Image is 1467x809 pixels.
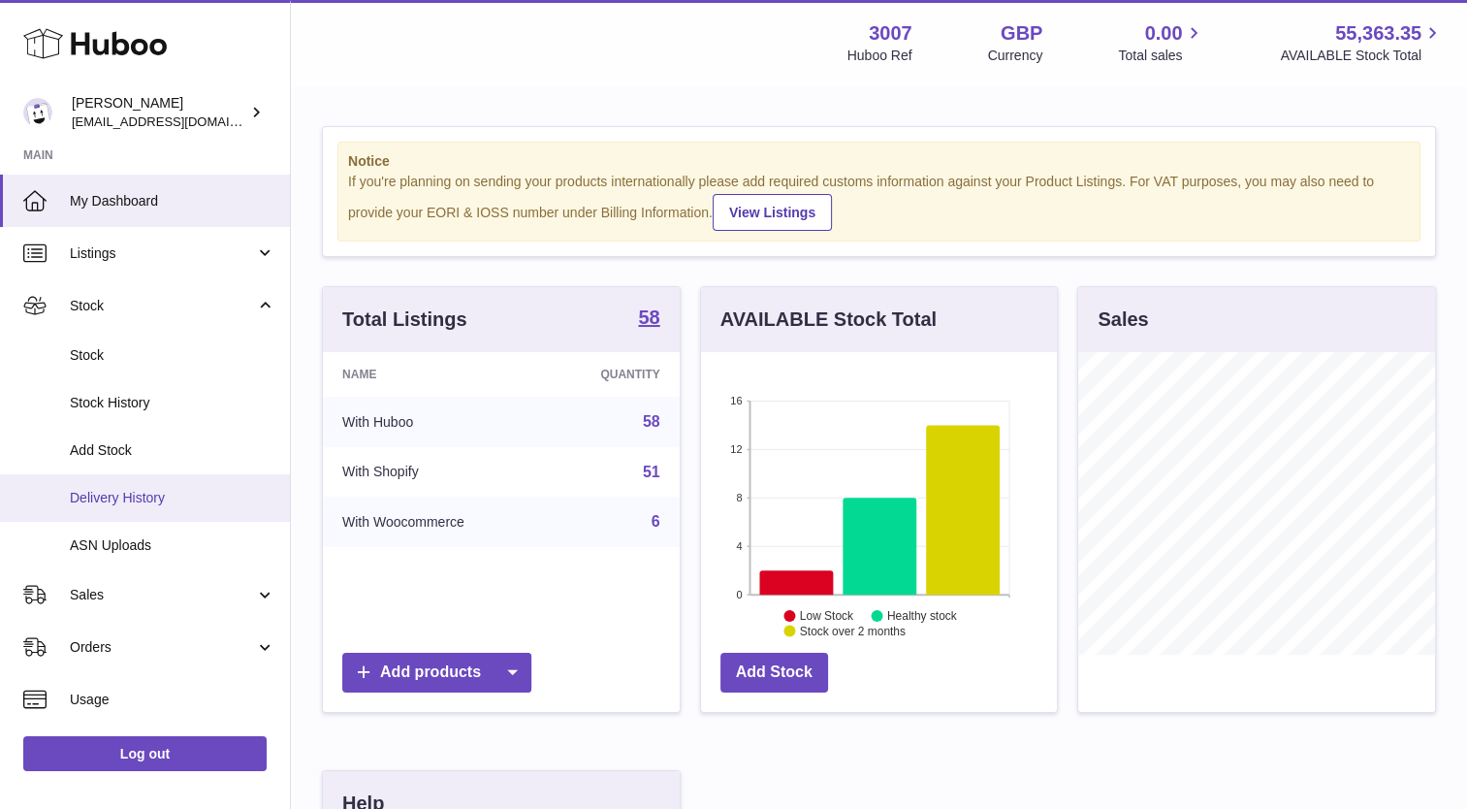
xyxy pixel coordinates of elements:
[869,20,912,47] strong: 3007
[720,307,937,333] h3: AVAILABLE Stock Total
[643,464,660,480] a: 51
[323,447,544,498] td: With Shopify
[800,609,854,623] text: Low Stock
[544,352,679,397] th: Quantity
[1001,20,1042,47] strong: GBP
[887,609,958,623] text: Healthy stock
[652,513,660,530] a: 6
[323,397,544,447] td: With Huboo
[643,413,660,430] a: 58
[1098,307,1148,333] h3: Sales
[70,489,275,507] span: Delivery History
[23,736,267,771] a: Log out
[70,297,255,315] span: Stock
[1280,47,1444,65] span: AVAILABLE Stock Total
[1280,20,1444,65] a: 55,363.35 AVAILABLE Stock Total
[70,586,255,604] span: Sales
[1118,47,1204,65] span: Total sales
[720,653,828,693] a: Add Stock
[70,536,275,555] span: ASN Uploads
[348,173,1410,231] div: If you're planning on sending your products internationally please add required customs informati...
[736,589,742,600] text: 0
[70,691,275,709] span: Usage
[342,653,531,693] a: Add products
[70,394,275,412] span: Stock History
[1335,20,1421,47] span: 55,363.35
[1145,20,1183,47] span: 0.00
[1118,20,1204,65] a: 0.00 Total sales
[736,492,742,503] text: 8
[70,346,275,365] span: Stock
[23,98,52,127] img: bevmay@maysama.com
[70,192,275,210] span: My Dashboard
[70,244,255,263] span: Listings
[988,47,1043,65] div: Currency
[348,152,1410,171] strong: Notice
[72,113,285,129] span: [EMAIL_ADDRESS][DOMAIN_NAME]
[847,47,912,65] div: Huboo Ref
[736,540,742,552] text: 4
[70,441,275,460] span: Add Stock
[730,395,742,406] text: 16
[730,443,742,455] text: 12
[323,352,544,397] th: Name
[72,94,246,131] div: [PERSON_NAME]
[713,194,832,231] a: View Listings
[638,307,659,331] a: 58
[638,307,659,327] strong: 58
[342,307,467,333] h3: Total Listings
[70,638,255,657] span: Orders
[323,497,544,547] td: With Woocommerce
[800,625,906,638] text: Stock over 2 months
